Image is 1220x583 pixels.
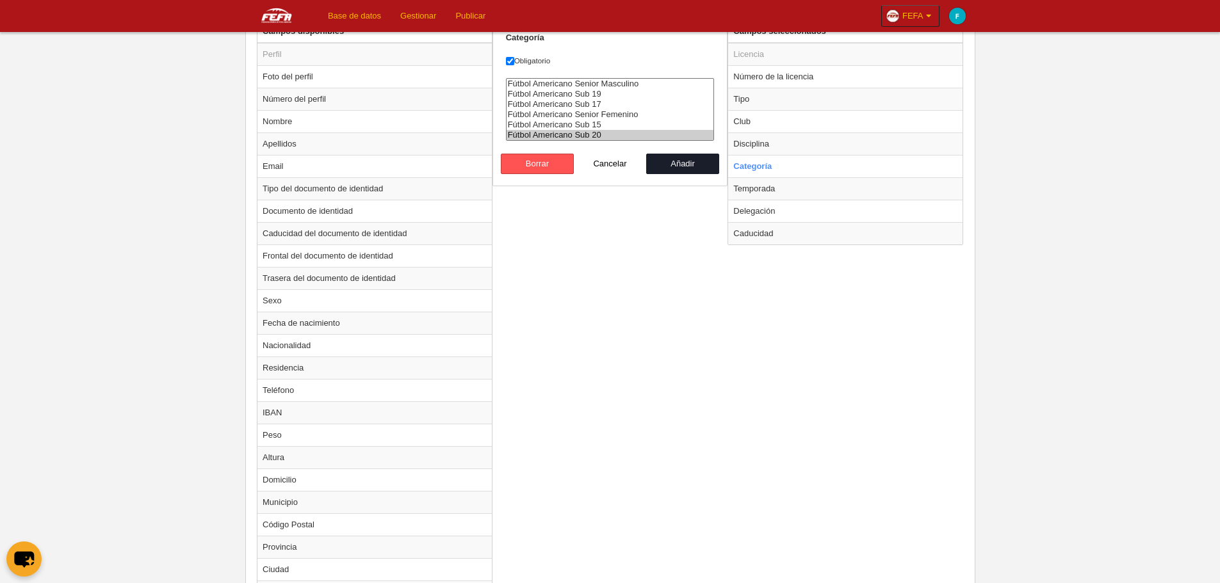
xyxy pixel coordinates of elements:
td: Disciplina [728,132,963,155]
td: Perfil [257,43,492,66]
td: Fecha de nacimiento [257,312,492,334]
a: FEFA [881,5,939,27]
option: Fútbol Americano Sub 15 [507,120,714,130]
td: Sexo [257,289,492,312]
td: Foto del perfil [257,65,492,88]
input: Obligatorio [506,57,514,65]
option: Fútbol Americano Sub 17 [507,99,714,109]
td: Licencia [728,43,963,66]
td: Altura [257,446,492,468]
img: FEFA [245,8,308,23]
td: Frontal del documento de identidad [257,244,492,267]
td: Domicilio [257,468,492,491]
td: Peso [257,424,492,446]
td: Código Postal [257,513,492,536]
td: IBAN [257,401,492,424]
td: Teléfono [257,379,492,401]
td: Email [257,155,492,177]
td: Número del perfil [257,88,492,110]
strong: Categoría [506,33,544,42]
span: FEFA [902,10,923,22]
td: Delegación [728,200,963,222]
option: Fútbol Americano Senior Masculino [507,79,714,89]
button: Añadir [646,154,719,174]
td: Documento de identidad [257,200,492,222]
td: Número de la licencia [728,65,963,88]
button: Borrar [501,154,574,174]
td: Categoría [728,155,963,177]
td: Tipo del documento de identidad [257,177,492,200]
button: chat-button [6,541,42,577]
option: Fútbol Americano Sub 19 [507,89,714,99]
option: Fútbol Americano Sub 20 [507,130,714,140]
td: Trasera del documento de identidad [257,267,492,289]
img: c2l6ZT0zMHgzMCZmcz05JnRleHQ9RiZiZz0wMGFjYzE%3D.png [949,8,966,24]
td: Temporada [728,177,963,200]
td: Club [728,110,963,132]
td: Nombre [257,110,492,132]
td: Nacionalidad [257,334,492,356]
td: Residencia [257,356,492,379]
td: Ciudad [257,558,492,580]
td: Provincia [257,536,492,558]
td: Tipo [728,88,963,110]
button: Cancelar [574,154,647,174]
label: Obligatorio [506,55,715,67]
td: Caducidad del documento de identidad [257,222,492,244]
td: Apellidos [257,132,492,155]
td: Municipio [257,491,492,513]
option: Fútbol Americano Senior Femenino [507,109,714,120]
td: Caducidad [728,222,963,244]
img: Oazxt6wLFNvE.30x30.jpg [886,10,899,22]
